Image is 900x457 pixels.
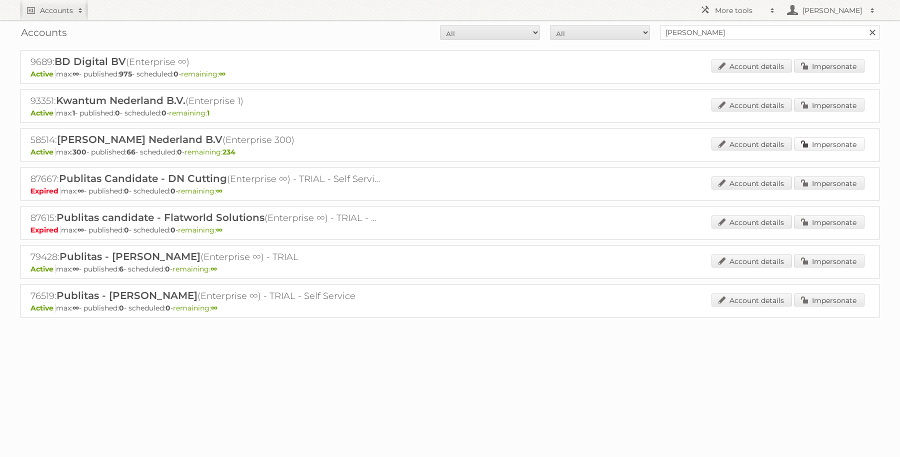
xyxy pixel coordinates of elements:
[184,147,235,156] span: remaining:
[72,69,79,78] strong: ∞
[119,264,123,273] strong: 6
[211,303,217,312] strong: ∞
[711,59,792,72] a: Account details
[30,147,869,156] p: max: - published: - scheduled: -
[30,147,56,156] span: Active
[124,186,129,195] strong: 0
[711,176,792,189] a: Account details
[77,186,84,195] strong: ∞
[54,55,126,67] span: BD Digital BV
[30,250,380,263] h2: 79428: (Enterprise ∞) - TRIAL
[30,108,56,117] span: Active
[124,225,129,234] strong: 0
[77,225,84,234] strong: ∞
[794,137,864,150] a: Impersonate
[56,211,264,223] span: Publitas candidate - Flatworld Solutions
[794,215,864,228] a: Impersonate
[715,5,765,15] h2: More tools
[165,264,170,273] strong: 0
[56,94,185,106] span: Kwantum Nederland B.V.
[30,303,56,312] span: Active
[711,254,792,267] a: Account details
[216,186,222,195] strong: ∞
[794,176,864,189] a: Impersonate
[173,69,178,78] strong: 0
[173,303,217,312] span: remaining:
[222,147,235,156] strong: 234
[30,186,869,195] p: max: - published: - scheduled: -
[711,137,792,150] a: Account details
[72,108,75,117] strong: 1
[177,147,182,156] strong: 0
[72,147,86,156] strong: 300
[30,225,869,234] p: max: - published: - scheduled: -
[794,98,864,111] a: Impersonate
[794,59,864,72] a: Impersonate
[30,211,380,224] h2: 87615: (Enterprise ∞) - TRIAL - Self Service
[794,254,864,267] a: Impersonate
[30,69,869,78] p: max: - published: - scheduled: -
[210,264,217,273] strong: ∞
[800,5,865,15] h2: [PERSON_NAME]
[30,225,61,234] span: Expired
[178,225,222,234] span: remaining:
[161,108,166,117] strong: 0
[59,172,227,184] span: Publitas Candidate - DN Cutting
[30,172,380,185] h2: 87667: (Enterprise ∞) - TRIAL - Self Service
[216,225,222,234] strong: ∞
[30,108,869,117] p: max: - published: - scheduled: -
[126,147,135,156] strong: 66
[207,108,209,117] strong: 1
[30,69,56,78] span: Active
[119,69,132,78] strong: 975
[711,215,792,228] a: Account details
[169,108,209,117] span: remaining:
[172,264,217,273] span: remaining:
[40,5,73,15] h2: Accounts
[219,69,225,78] strong: ∞
[57,133,222,145] span: [PERSON_NAME] Nederland B.V
[30,264,56,273] span: Active
[72,264,79,273] strong: ∞
[165,303,170,312] strong: 0
[30,289,380,302] h2: 76519: (Enterprise ∞) - TRIAL - Self Service
[119,303,124,312] strong: 0
[30,94,380,107] h2: 93351: (Enterprise 1)
[30,264,869,273] p: max: - published: - scheduled: -
[181,69,225,78] span: remaining:
[178,186,222,195] span: remaining:
[72,303,79,312] strong: ∞
[59,250,200,262] span: Publitas - [PERSON_NAME]
[170,225,175,234] strong: 0
[115,108,120,117] strong: 0
[794,293,864,306] a: Impersonate
[56,289,197,301] span: Publitas - [PERSON_NAME]
[711,293,792,306] a: Account details
[30,55,380,68] h2: 9689: (Enterprise ∞)
[30,186,61,195] span: Expired
[170,186,175,195] strong: 0
[711,98,792,111] a: Account details
[30,303,869,312] p: max: - published: - scheduled: -
[30,133,380,146] h2: 58514: (Enterprise 300)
